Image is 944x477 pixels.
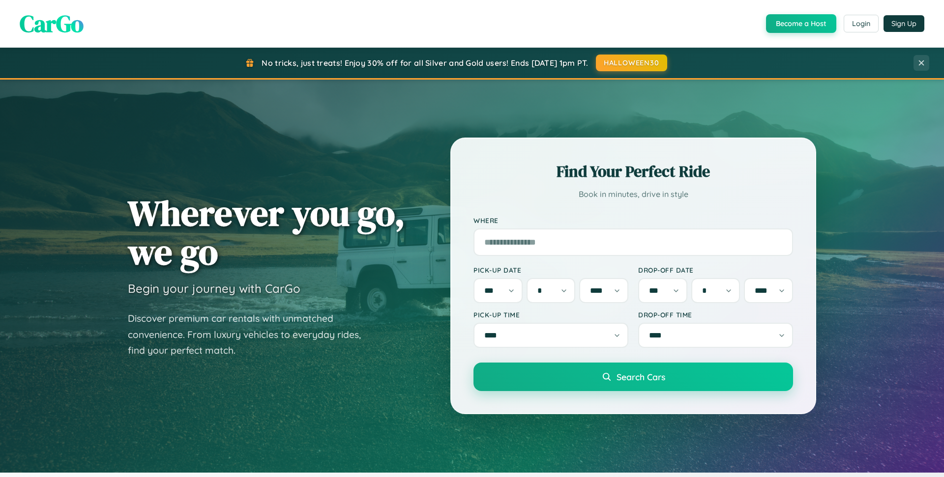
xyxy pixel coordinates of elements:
[596,55,667,71] button: HALLOWEEN30
[473,266,628,274] label: Pick-up Date
[128,281,300,296] h3: Begin your journey with CarGo
[473,187,793,201] p: Book in minutes, drive in style
[766,14,836,33] button: Become a Host
[473,363,793,391] button: Search Cars
[844,15,879,32] button: Login
[638,310,793,319] label: Drop-off Time
[20,7,84,40] span: CarGo
[473,216,793,224] label: Where
[473,310,628,319] label: Pick-up Time
[638,266,793,274] label: Drop-off Date
[884,15,924,32] button: Sign Up
[262,58,588,68] span: No tricks, just treats! Enjoy 30% off for all Silver and Gold users! Ends [DATE] 1pm PT.
[128,194,405,271] h1: Wherever you go, we go
[473,161,793,182] h2: Find Your Perfect Ride
[128,310,374,359] p: Discover premium car rentals with unmatched convenience. From luxury vehicles to everyday rides, ...
[617,371,665,382] span: Search Cars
